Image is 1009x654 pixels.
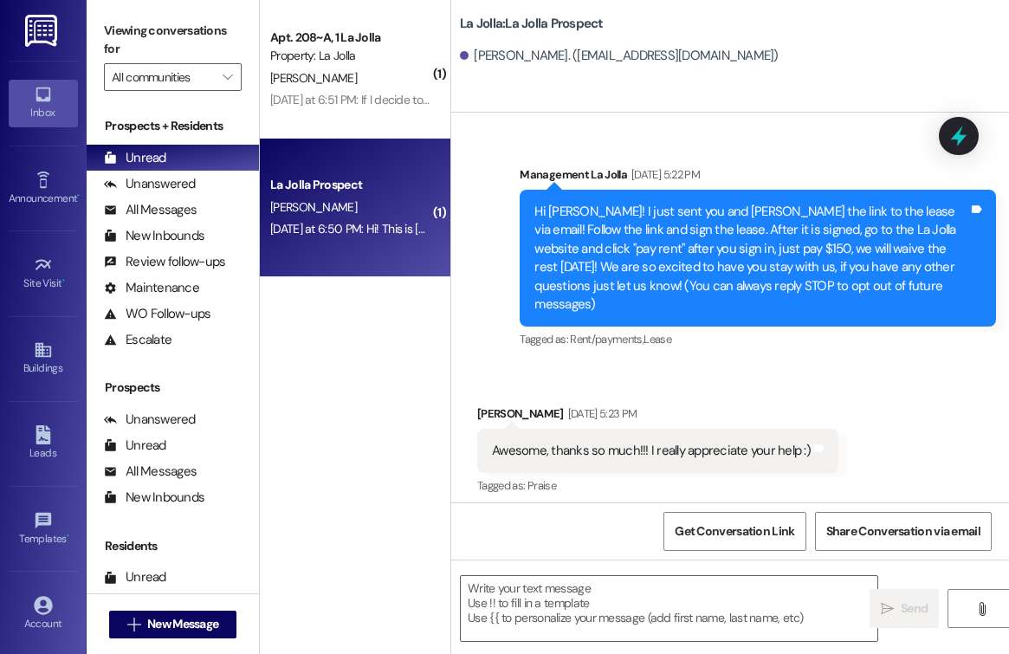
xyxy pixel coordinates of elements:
a: Account [9,591,78,638]
div: Unread [104,568,166,586]
span: Praise [527,478,556,493]
span: New Message [147,615,218,633]
div: Awesome, thanks so much!!! I really appreciate your help :) [492,442,811,460]
div: Unanswered [104,411,196,429]
span: [PERSON_NAME] [270,199,357,215]
span: Lease [644,332,671,346]
div: [DATE] 5:23 PM [564,405,637,423]
a: Leads [9,420,78,467]
div: Unread [104,149,166,167]
span: [PERSON_NAME] [270,70,357,86]
div: [DATE] at 6:51 PM: If I decide to stay in 108 for the fall, is that okay? Or would that mess stuf... [270,92,888,107]
div: Apt. 208~A, 1 La Jolla [270,29,430,47]
div: [DATE] at 6:50 PM: Hi! This is [PERSON_NAME], would it be feasible to request to stay in 108? [270,221,734,236]
button: Send [870,589,939,628]
div: Prospects + Residents [87,117,259,135]
i:  [223,70,232,84]
i:  [127,618,140,631]
span: • [77,190,80,202]
div: Unread [104,437,166,455]
div: Prospects [87,379,259,397]
label: Viewing conversations for [104,17,242,63]
span: Send [901,599,928,618]
div: [PERSON_NAME]. ([EMAIL_ADDRESS][DOMAIN_NAME]) [460,47,779,65]
div: All Messages [104,463,197,481]
img: ResiDesk Logo [25,15,61,47]
a: Site Visit • [9,250,78,297]
button: Get Conversation Link [663,512,805,551]
div: Unanswered [104,175,196,193]
div: All Messages [104,201,197,219]
b: La Jolla: La Jolla Prospect [460,15,604,33]
div: Review follow-ups [104,253,225,271]
div: New Inbounds [104,227,204,245]
div: Management La Jolla [520,165,996,190]
span: Share Conversation via email [826,522,980,541]
div: Escalate [104,331,171,349]
a: Inbox [9,80,78,126]
div: Tagged as: [520,327,996,352]
i:  [881,602,894,616]
div: WO Follow-ups [104,305,210,323]
span: • [62,275,65,287]
span: Rent/payments , [570,332,644,346]
div: New Inbounds [104,489,204,507]
div: Residents [87,537,259,555]
div: Tagged as: [477,473,838,498]
div: Hi [PERSON_NAME]! I just sent you and [PERSON_NAME] the link to the lease via email! Follow the l... [534,203,968,314]
span: Get Conversation Link [675,522,794,541]
div: La Jolla Prospect [270,176,430,194]
div: Maintenance [104,279,199,297]
button: New Message [109,611,237,638]
div: Property: La Jolla [270,47,430,65]
a: Buildings [9,335,78,382]
a: Templates • [9,506,78,553]
div: [PERSON_NAME] [477,405,838,429]
input: All communities [112,63,214,91]
span: • [67,530,69,542]
div: [DATE] 5:22 PM [627,165,700,184]
button: Share Conversation via email [815,512,992,551]
i:  [975,602,988,616]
